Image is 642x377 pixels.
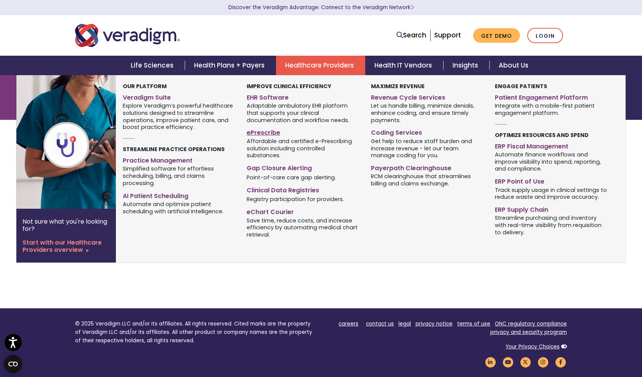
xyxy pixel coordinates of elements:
a: ePrescribe [247,126,359,137]
a: ERP Supply Chain [495,203,607,214]
a: Gap Closure Alerting [247,161,359,172]
span: Save time, reduce costs, and increase efficiency by automating medical chart retrieval. [247,216,359,238]
strong: Optimize Resources and Spend [495,131,589,139]
strong: Improve Clinical Efficiency [247,82,331,90]
strong: Streamline Practice Operations [123,145,225,153]
a: Revenue Cycle Services [371,91,483,102]
a: EHR Software [247,91,359,102]
a: privacy and security program [490,329,567,336]
span: Track supply usage in clinical settings to reduce waste and improve accuracy. [495,186,607,201]
a: Payerpath Clearinghouse [371,161,483,172]
span: Point-of-care care gap alerting. [247,173,336,181]
a: Veradigm Facebook Link [554,358,567,366]
a: Support [434,31,461,40]
span: Explore Veradigm’s powerful healthcare solutions designed to streamline operations, improve patie... [123,102,235,131]
a: privacy notice [416,320,453,327]
button: Open CMP widget [4,355,22,373]
a: Search [396,30,426,40]
a: careers [339,320,358,327]
a: Veradigm Suite [123,91,235,102]
img: Healthcare Provider [16,75,139,209]
a: ERP Fiscal Management [495,140,607,151]
a: Start with our Healthcare Providers overview [22,239,110,253]
span: Adaptable ambulatory EHR platform that supports your clinical documentation and workflow needs. [247,102,359,124]
a: Your Privacy Choices [506,343,560,350]
a: Healthcare Providers [276,56,365,75]
span: Registry participation for providers. [247,195,344,203]
a: legal [398,320,411,327]
span: Streamline purchasing and inventory with real-time visibility from requisition to delivery. [495,214,607,236]
img: Veradigm logo [75,23,180,48]
p: © 2025 Veradigm LLC and/or its affiliates. All rights reserved. Cited marks are the property of V... [75,320,315,345]
strong: Our Platform [123,82,167,90]
a: terms of use [457,320,490,327]
a: Coding Services [371,126,483,137]
strong: Engage Patients [495,82,547,90]
span: RCM clearinghouse that streamlines billing and claims exchange. [371,172,483,187]
a: Veradigm Instagram Link [536,358,549,366]
span: Simplified software for effortless scheduling, billing, and claims processing. [123,165,235,187]
a: Login [527,28,563,43]
span: Integrate with a mobile-first patient engagement platform. [495,102,607,117]
a: Patient Engagement Platform [495,91,607,102]
p: Not sure what you're looking for? [22,218,110,232]
a: Health Plans + Payers [185,56,276,75]
span: Learn More [411,4,414,11]
a: About Us [490,56,538,75]
a: ONC regulatory compliance [495,320,567,327]
a: Insights [443,56,490,75]
span: Let us handle billing, minimize denials, enhance coding, and ensure timely payments. [371,102,483,124]
span: Automate and optimize patient scheduling with artificial intelligence. [123,200,235,215]
a: Health IT Vendors [365,56,443,75]
a: Clinical Data Registries [247,184,359,195]
a: Practice Management [123,154,235,165]
a: contact us [366,320,394,327]
a: Veradigm LinkedIn Link [484,358,497,366]
a: AI Patient Scheduling [123,189,235,200]
a: Discover the Veradigm Advantage: Connect to the Veradigm NetworkLearn More [228,4,414,11]
span: Affordable and certified e-Prescribing solution including controlled substances. [247,137,359,159]
a: Life Sciences [122,56,185,75]
span: Automate finance workflows and improve visibility into spend, reporting, and compliance. [495,150,607,172]
a: Veradigm YouTube Link [501,358,514,366]
a: ERP Point of Use [495,175,607,186]
a: eChart Courier [247,205,359,216]
a: Veradigm Twitter Link [519,358,532,366]
strong: Maximize Revenue [371,82,425,90]
a: Get Demo [473,28,520,43]
span: Get help to reduce staff burden and increase revenue - let our team manage coding for you. [371,137,483,159]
